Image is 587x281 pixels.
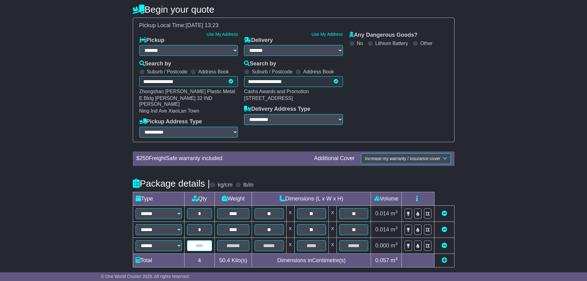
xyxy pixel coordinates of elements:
span: Cashs Awards and Promotion [244,89,309,94]
td: x [286,238,294,254]
label: Address Book [198,69,229,75]
button: Increase my warranty / insurance cover [361,153,450,164]
td: Type [133,192,184,205]
label: Delivery [244,37,273,44]
sup: 3 [395,209,398,214]
td: 4 [184,254,215,267]
span: m [391,210,398,217]
td: Volume [371,192,402,205]
label: No [357,40,363,46]
span: m [391,257,398,263]
td: x [328,205,336,221]
sup: 3 [395,242,398,246]
label: lb/in [243,182,253,188]
sup: 3 [395,256,398,261]
label: Search by [139,60,171,67]
span: © One World Courier 2025. All rights reserved. [101,274,190,279]
span: [DATE] 13:23 [186,22,219,28]
div: Pickup Local Time: [136,22,451,29]
span: Zhongshan [PERSON_NAME] Plastic Metal [139,89,235,94]
label: kg/cm [218,182,232,188]
label: Address Book [303,69,334,75]
label: Lithium Battery [375,40,408,46]
span: 0.057 [375,257,389,263]
label: Search by [244,60,276,67]
span: m [391,226,398,233]
span: m [391,242,398,249]
span: 250 [140,155,149,161]
h4: Begin your quote [133,4,455,14]
sup: 3 [395,225,398,230]
label: Suburb / Postcode [147,69,188,75]
h4: Package details | [133,178,210,188]
div: Additional Cover [311,155,358,162]
td: x [286,221,294,238]
td: x [286,205,294,221]
td: Weight [215,192,252,205]
span: Ning Ind Ave XiaoLan Town [139,108,199,114]
div: $ FreightSafe warranty included [133,155,311,162]
td: Qty [184,192,215,205]
label: Delivery Address Type [244,106,310,113]
td: Kilo(s) [215,254,252,267]
label: Pickup [139,37,165,44]
td: Total [133,254,184,267]
span: [STREET_ADDRESS] [244,96,293,101]
a: Use My Address [312,32,343,37]
label: Pickup Address Type [139,118,202,125]
a: Remove this item [442,210,447,217]
td: x [328,238,336,254]
a: Use My Address [206,32,238,37]
span: 0.000 [375,242,389,249]
label: Suburb / Postcode [252,69,292,75]
span: E Bldg [PERSON_NAME] 32 IND [PERSON_NAME] [139,96,212,107]
span: Increase my warranty / insurance cover [365,156,440,161]
span: 50.4 [219,257,230,263]
label: Any Dangerous Goods? [349,32,418,39]
a: Add new item [442,257,447,263]
a: Remove this item [442,226,447,233]
td: Dimensions (L x W x H) [252,192,371,205]
td: x [328,221,336,238]
a: Remove this item [442,242,447,249]
label: Other [420,40,433,46]
span: 0.014 [375,226,389,233]
span: 0.014 [375,210,389,217]
td: Dimensions in Centimetre(s) [252,254,371,267]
